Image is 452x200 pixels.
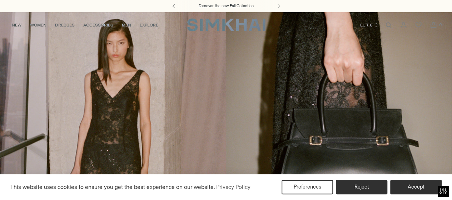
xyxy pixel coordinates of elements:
button: Reject [336,180,387,194]
a: Discover the new Fall Collection [199,3,254,9]
a: Wishlist [411,18,426,32]
a: DRESSES [55,17,75,33]
button: EUR € [360,17,379,33]
a: MEN [122,17,131,33]
a: Privacy Policy (opens in a new tab) [215,182,252,192]
a: Go to the account page [396,18,411,32]
a: Open cart modal [426,18,441,32]
button: Accept [390,180,442,194]
span: This website uses cookies to ensure you get the best experience on our website. [10,184,215,190]
a: Open search modal [381,18,396,32]
button: Preferences [282,180,333,194]
a: ACCESSORIES [83,17,113,33]
a: EXPLORE [140,17,158,33]
a: NEW [12,17,21,33]
a: WOMEN [30,17,46,33]
a: SIMKHAI [187,18,265,32]
span: 0 [437,21,443,28]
